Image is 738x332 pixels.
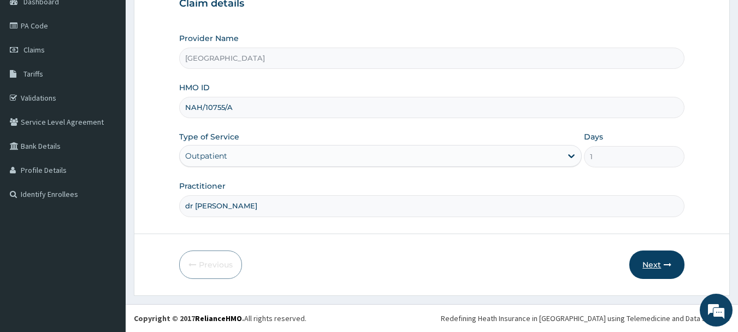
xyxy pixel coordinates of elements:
[584,131,603,142] label: Days
[179,131,239,142] label: Type of Service
[195,313,242,323] a: RelianceHMO
[179,195,685,217] input: Enter Name
[179,5,205,32] div: Minimize live chat window
[179,97,685,118] input: Enter HMO ID
[23,45,45,55] span: Claims
[5,218,208,257] textarea: Type your message and hit 'Enter'
[20,55,44,82] img: d_794563401_company_1708531726252_794563401
[629,251,684,279] button: Next
[179,251,242,279] button: Previous
[134,313,244,323] strong: Copyright © 2017 .
[179,180,226,191] label: Practitioner
[185,150,227,161] div: Outpatient
[126,304,738,332] footer: All rights reserved.
[23,69,43,79] span: Tariffs
[441,313,730,324] div: Redefining Heath Insurance in [GEOGRAPHIC_DATA] using Telemedicine and Data Science!
[57,61,184,75] div: Chat with us now
[179,82,210,93] label: HMO ID
[179,33,239,44] label: Provider Name
[63,97,151,208] span: We're online!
